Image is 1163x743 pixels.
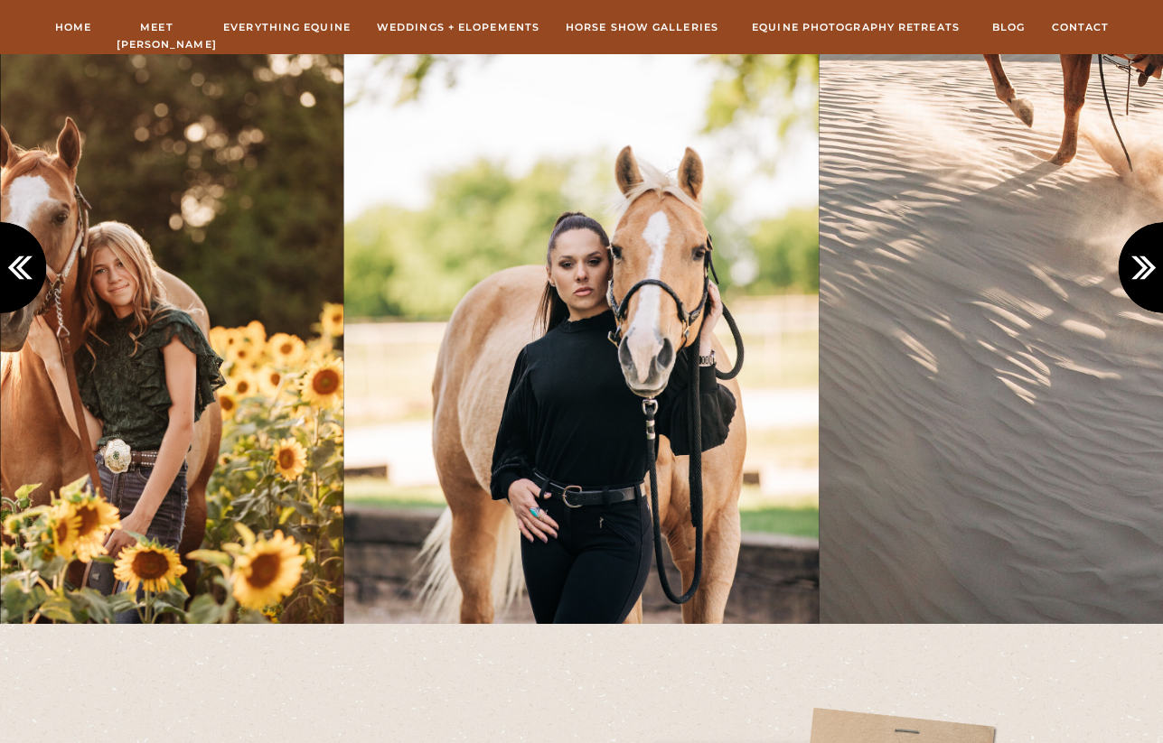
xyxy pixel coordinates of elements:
[1051,19,1111,35] a: Contact
[563,19,722,35] a: hORSE sHOW gALLERIES
[990,19,1027,35] a: Blog
[221,19,353,35] a: Everything Equine
[377,19,540,35] a: Weddings + Elopements
[54,19,93,35] a: Home
[117,19,198,35] a: Meet [PERSON_NAME]
[746,19,967,35] a: Equine Photography Retreats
